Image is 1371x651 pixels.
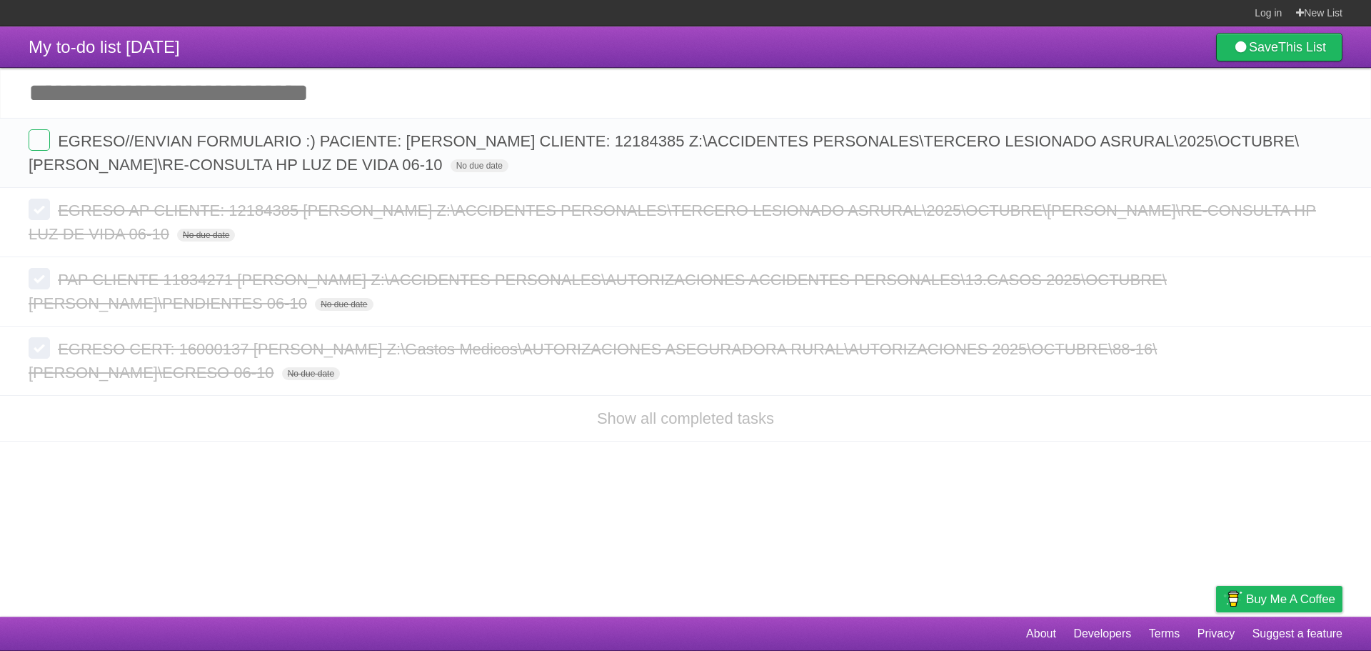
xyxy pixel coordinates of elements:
span: No due date [315,298,373,311]
label: Done [29,129,50,151]
a: Developers [1073,620,1131,647]
span: Buy me a coffee [1246,587,1335,612]
span: EGRESO AP CLIENTE: 12184385 [PERSON_NAME] Z:\ACCIDENTES PERSONALES\TERCERO LESIONADO ASRURAL\2025... [29,202,1316,243]
a: Show all completed tasks [597,409,774,427]
a: Buy me a coffee [1216,586,1342,612]
a: About [1026,620,1056,647]
b: This List [1278,40,1326,54]
span: My to-do list [DATE] [29,37,180,56]
a: Privacy [1197,620,1235,647]
label: Done [29,199,50,220]
label: Done [29,337,50,359]
span: EGRESO CERT: 16000137 [PERSON_NAME] Z:\Gastos Medicos\AUTORIZACIONES ASEGURADORA RURAL\AUTORIZACI... [29,340,1157,382]
a: Suggest a feature [1252,620,1342,647]
span: No due date [177,229,235,242]
span: No due date [451,159,508,172]
label: Done [29,268,50,289]
span: No due date [282,367,340,380]
a: Terms [1149,620,1180,647]
a: SaveThis List [1216,33,1342,61]
span: EGRESO//ENVIAN FORMULARIO :) PACIENTE: [PERSON_NAME] CLIENTE: 12184385 Z:\ACCIDENTES PERSONALES\T... [29,132,1299,174]
span: PAP CLIENTE 11834271 [PERSON_NAME] Z:\ACCIDENTES PERSONALES\AUTORIZACIONES ACCIDENTES PERSONALES\... [29,271,1167,312]
img: Buy me a coffee [1223,587,1242,611]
